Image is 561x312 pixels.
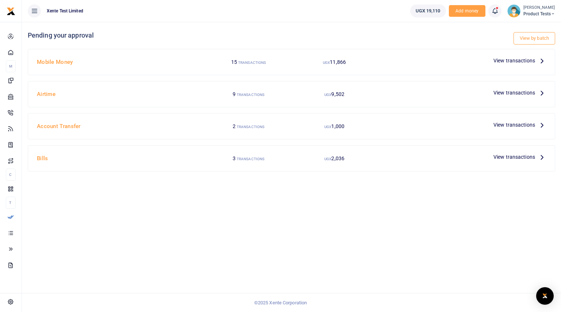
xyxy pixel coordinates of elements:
span: 2,036 [331,155,344,161]
span: 11,866 [330,59,346,65]
span: View transactions [493,57,535,65]
span: 1,000 [331,123,344,129]
span: UGX 19,110 [416,7,440,15]
span: View transactions [493,121,535,129]
span: Xente Test Limited [44,8,86,14]
small: UGX [323,61,330,65]
a: Add money [449,8,485,13]
li: T [6,197,16,209]
img: logo-small [7,7,15,16]
span: 2 [233,123,236,129]
li: Wallet ballance [407,4,449,18]
small: UGX [324,157,331,161]
small: TRANSACTIONS [238,61,266,65]
li: Toup your wallet [449,5,485,17]
a: UGX 19,110 [410,4,446,18]
div: Open Intercom Messenger [536,287,554,305]
small: TRANSACTIONS [237,125,264,129]
span: View transactions [493,153,535,161]
span: Product Tests [523,11,555,17]
h4: Airtime [37,90,203,98]
img: profile-user [507,4,520,18]
h4: Bills [37,154,203,162]
small: TRANSACTIONS [237,157,264,161]
li: C [6,169,16,181]
small: [PERSON_NAME] [523,5,555,11]
span: View transactions [493,89,535,97]
li: M [6,60,16,72]
a: logo-small logo-large logo-large [7,8,15,14]
h4: Account Transfer [37,122,203,130]
small: UGX [324,125,331,129]
a: profile-user [PERSON_NAME] Product Tests [507,4,555,18]
span: 9,502 [331,91,344,97]
h4: Mobile Money [37,58,203,66]
small: UGX [324,93,331,97]
a: View by batch [514,32,555,45]
h4: Pending your approval [28,31,555,39]
span: 3 [233,155,236,161]
span: Add money [449,5,485,17]
span: 9 [233,91,236,97]
small: TRANSACTIONS [237,93,264,97]
span: 15 [231,59,237,65]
